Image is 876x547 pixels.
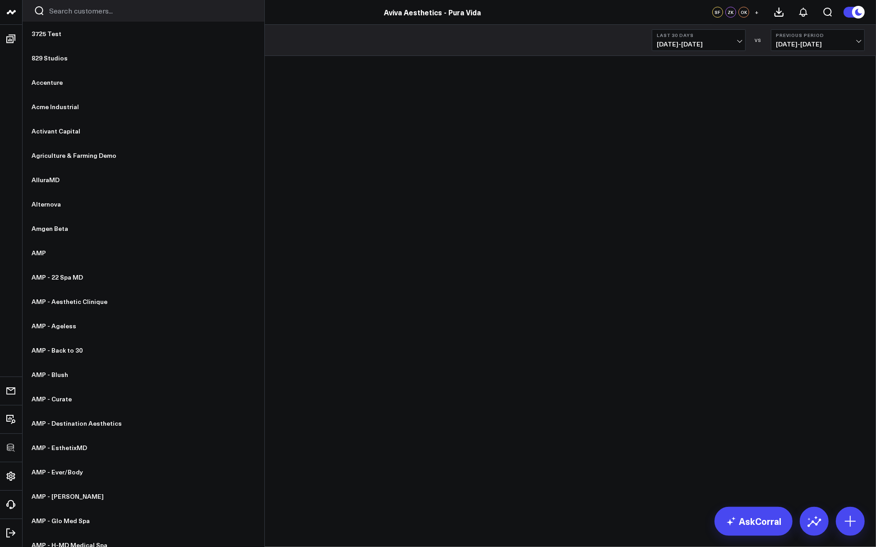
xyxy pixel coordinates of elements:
a: AMP - Glo Med Spa [23,509,264,533]
span: + [755,9,759,15]
span: [DATE] - [DATE] [776,41,860,48]
div: ZK [725,7,736,18]
b: Previous Period [776,32,860,38]
a: Agriculture & Farming Demo [23,143,264,168]
a: 829 Studios [23,46,264,70]
b: Last 30 Days [657,32,741,38]
div: OK [738,7,749,18]
a: AMP [23,241,264,265]
a: Acme Industrial [23,95,264,119]
a: Activant Capital [23,119,264,143]
a: AlluraMD [23,168,264,192]
a: AskCorral [715,507,793,536]
button: Last 30 Days[DATE]-[DATE] [652,29,746,51]
input: Search customers input [49,6,253,16]
button: Previous Period[DATE]-[DATE] [771,29,865,51]
a: AMP - Back to 30 [23,338,264,363]
a: Aviva Aesthetics - Pura Vida [384,7,481,17]
a: 3725 Test [23,22,264,46]
a: AMP - Ageless [23,314,264,338]
a: AMP - Ever/Body [23,460,264,484]
a: Amgen Beta [23,216,264,241]
span: [DATE] - [DATE] [657,41,741,48]
a: AMP - Curate [23,387,264,411]
a: AMP - 22 Spa MD [23,265,264,290]
div: SF [712,7,723,18]
button: Search customers button [34,5,45,16]
a: AMP - Aesthetic Clinique [23,290,264,314]
a: Alternova [23,192,264,216]
button: + [752,7,762,18]
a: AMP - EsthetixMD [23,436,264,460]
a: AMP - Destination Aesthetics [23,411,264,436]
a: AMP - Blush [23,363,264,387]
div: VS [750,37,766,43]
a: AMP - [PERSON_NAME] [23,484,264,509]
a: Accenture [23,70,264,95]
